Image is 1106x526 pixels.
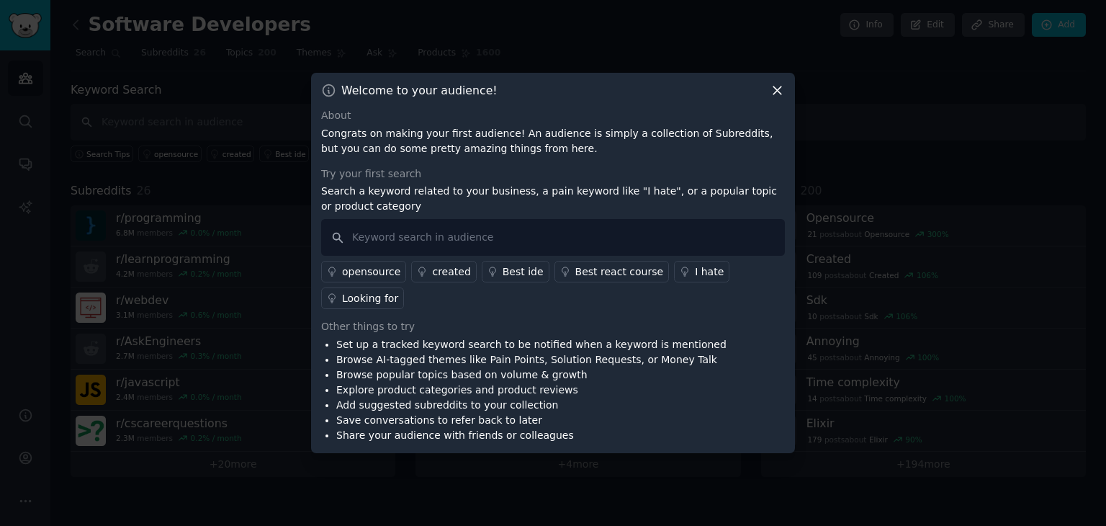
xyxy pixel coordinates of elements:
[321,319,785,334] div: Other things to try
[575,264,664,280] div: Best react course
[321,184,785,214] p: Search a keyword related to your business, a pain keyword like "I hate", or a popular topic or pr...
[503,264,544,280] div: Best ide
[336,413,727,428] li: Save conversations to refer back to later
[336,352,727,367] li: Browse AI-tagged themes like Pain Points, Solution Requests, or Money Talk
[336,398,727,413] li: Add suggested subreddits to your collection
[482,261,549,282] a: Best ide
[321,166,785,182] div: Try your first search
[321,126,785,156] p: Congrats on making your first audience! An audience is simply a collection of Subreddits, but you...
[341,83,498,98] h3: Welcome to your audience!
[554,261,670,282] a: Best react course
[321,219,785,256] input: Keyword search in audience
[411,261,476,282] a: created
[674,261,729,282] a: I hate
[336,383,727,398] li: Explore product categories and product reviews
[336,337,727,352] li: Set up a tracked keyword search to be notified when a keyword is mentioned
[342,291,398,306] div: Looking for
[695,264,724,280] div: I hate
[321,287,404,309] a: Looking for
[321,108,785,123] div: About
[432,264,470,280] div: created
[321,261,406,282] a: opensource
[336,367,727,383] li: Browse popular topics based on volume & growth
[342,264,400,280] div: opensource
[336,428,727,443] li: Share your audience with friends or colleagues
